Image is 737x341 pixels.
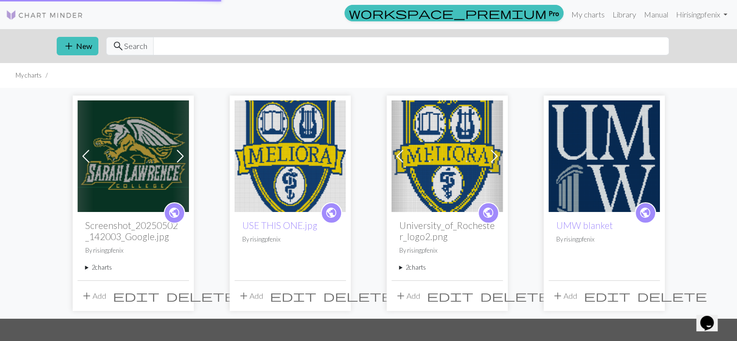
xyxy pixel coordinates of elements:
[323,289,393,303] span: delete
[580,287,634,305] button: Edit
[399,263,495,272] summary: 2charts
[696,302,727,331] iframe: chat widget
[320,287,396,305] button: Delete
[235,287,267,305] button: Add
[166,289,236,303] span: delete
[399,246,495,255] p: By risingpfenix
[124,40,147,52] span: Search
[325,205,337,220] span: public
[78,100,189,212] img: Maya's Blanket
[639,205,651,220] span: public
[640,5,672,24] a: Manual
[112,39,124,53] span: search
[477,287,553,305] button: Delete
[637,289,707,303] span: delete
[345,5,564,21] a: Pro
[242,220,317,231] a: USE THIS ONE.jpg
[482,203,494,223] i: public
[552,289,564,303] span: add
[113,290,159,302] i: Edit
[235,150,346,160] a: USE THIS ONE.jpg
[392,150,503,160] a: University_of_Rochester_logo2.png
[113,289,159,303] span: edit
[85,263,181,272] summary: 2charts
[168,203,180,223] i: public
[549,287,580,305] button: Add
[399,220,495,242] h2: University_of_Rochester_logo2.png
[163,287,239,305] button: Delete
[238,289,250,303] span: add
[16,71,42,80] li: My charts
[639,203,651,223] i: public
[85,246,181,255] p: By risingpfenix
[584,290,630,302] i: Edit
[609,5,640,24] a: Library
[78,287,110,305] button: Add
[556,220,613,231] a: UMW blanket
[57,37,98,55] button: New
[6,9,83,21] img: Logo
[427,289,473,303] span: edit
[242,235,338,244] p: By risingpfenix
[567,5,609,24] a: My charts
[478,202,499,224] a: public
[672,5,731,24] a: Hirisingpfenix
[549,100,660,212] img: UMW logo
[349,6,547,20] span: workspace_premium
[392,100,503,212] img: University_of_Rochester_logo2.png
[235,100,346,212] img: USE THIS ONE.jpg
[63,39,75,53] span: add
[81,289,93,303] span: add
[325,203,337,223] i: public
[427,290,473,302] i: Edit
[395,289,407,303] span: add
[556,235,652,244] p: By risingpfenix
[270,290,316,302] i: Edit
[164,202,185,224] a: public
[270,289,316,303] span: edit
[482,205,494,220] span: public
[85,220,181,242] h2: Screenshot_20250502_142003_Google.jpg
[321,202,342,224] a: public
[549,150,660,160] a: UMW logo
[267,287,320,305] button: Edit
[634,287,710,305] button: Delete
[480,289,550,303] span: delete
[392,287,423,305] button: Add
[635,202,656,224] a: public
[78,150,189,160] a: Maya's Blanket
[168,205,180,220] span: public
[423,287,477,305] button: Edit
[584,289,630,303] span: edit
[110,287,163,305] button: Edit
